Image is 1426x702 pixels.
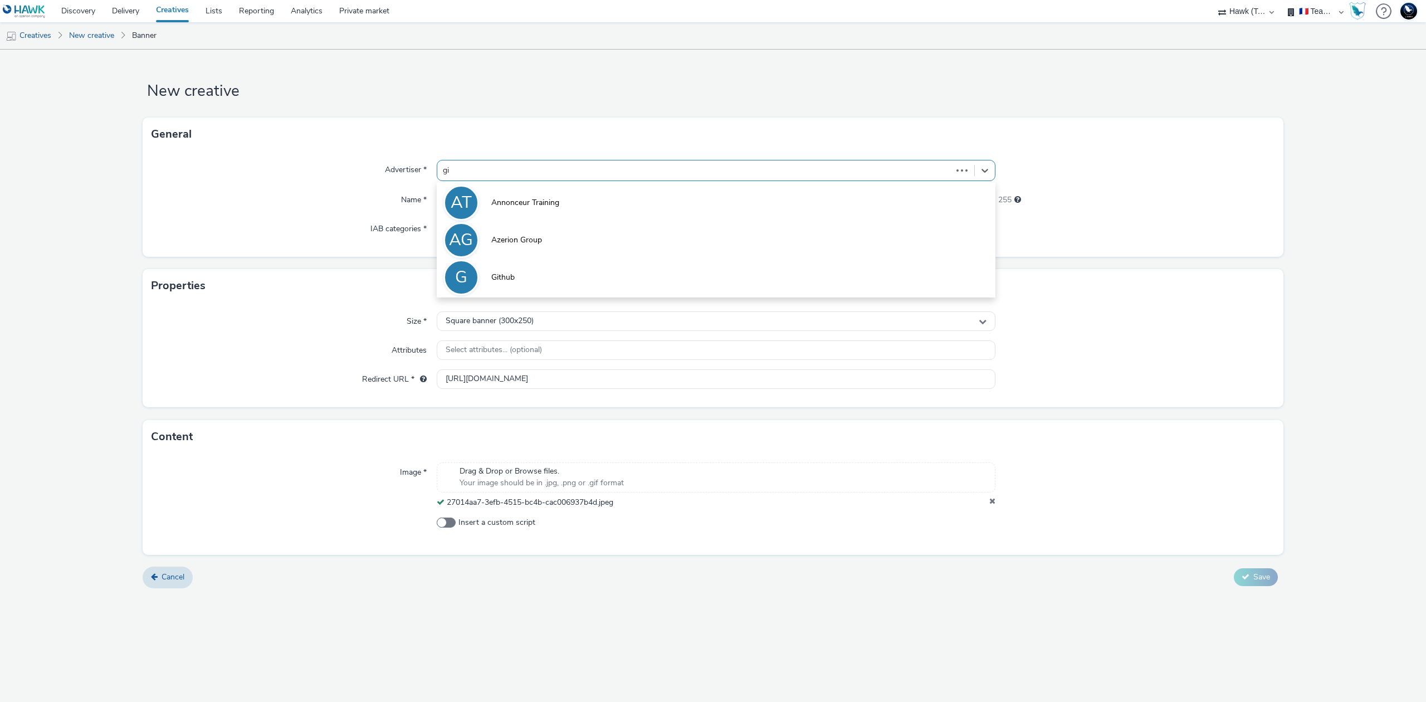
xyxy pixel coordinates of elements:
img: Support Hawk [1400,3,1417,19]
a: New creative [64,22,120,49]
img: undefined Logo [3,4,46,18]
span: Annonceur Training [491,197,559,208]
div: URL will be used as a validation URL with some SSPs and it will be the redirection URL of your cr... [414,374,427,385]
img: Hawk Academy [1349,2,1366,20]
h1: New creative [143,81,1283,102]
img: mobile [6,31,17,42]
span: 27014aa7-3efb-4515-bc4b-cac006937b4d.jpeg [447,497,613,508]
label: IAB categories * [366,219,431,235]
span: Save [1253,572,1270,582]
span: Azerion Group [491,235,542,246]
a: Cancel [143,567,193,588]
label: Image * [395,462,431,478]
span: Insert a custom script [458,517,535,528]
span: Your image should be in .jpg, .png or .gif format [460,477,624,489]
div: AT [451,187,472,218]
a: Hawk Academy [1349,2,1370,20]
h3: Properties [151,277,206,294]
span: Square banner (300x250) [446,316,534,326]
label: Redirect URL * [358,369,431,385]
input: url... [437,369,995,389]
div: G [455,262,467,293]
span: 255 [998,194,1012,206]
span: Cancel [162,572,184,582]
div: AG [449,225,473,256]
label: Size * [402,311,431,327]
div: Maximum 255 characters [1014,194,1021,206]
a: Banner [126,22,162,49]
label: Advertiser * [380,160,431,175]
h3: Content [151,428,193,445]
label: Name * [397,190,431,206]
label: Attributes [387,340,431,356]
h3: General [151,126,192,143]
span: Select attributes... (optional) [446,345,542,355]
button: Save [1234,568,1278,586]
span: Github [491,272,515,283]
span: Drag & Drop or Browse files. [460,466,624,477]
